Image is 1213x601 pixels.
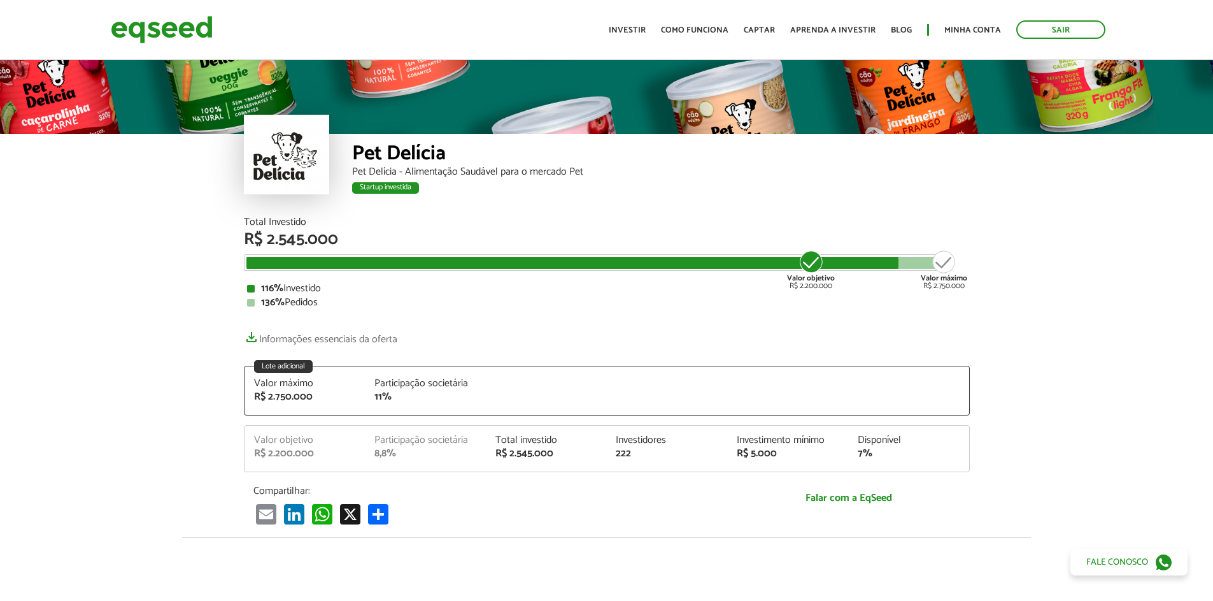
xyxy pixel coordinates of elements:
strong: Valor máximo [921,272,967,284]
a: Fale conosco [1070,549,1188,576]
a: Captar [744,26,775,34]
div: Startup investida [352,182,419,194]
a: Sair [1016,20,1105,39]
div: R$ 2.750.000 [921,249,967,290]
p: Compartilhar: [253,485,718,497]
a: Blog [891,26,912,34]
strong: Valor objetivo [787,272,835,284]
div: Total Investido [244,217,970,228]
div: 11% [374,392,476,402]
div: Investidores [616,435,718,445]
div: Investido [247,284,967,294]
a: Minha conta [944,26,1001,34]
a: X [337,503,363,525]
a: LinkedIn [281,503,307,525]
div: Participação societária [374,435,476,445]
div: Participação societária [374,379,476,389]
div: 222 [616,449,718,459]
div: R$ 2.750.000 [254,392,356,402]
a: WhatsApp [309,503,335,525]
a: Informações essenciais da oferta [244,327,397,345]
a: Falar com a EqSeed [737,485,960,511]
div: R$ 2.545.000 [244,231,970,248]
strong: 136% [261,294,285,311]
strong: 116% [261,280,283,297]
div: Pedidos [247,298,967,308]
div: Valor máximo [254,379,356,389]
a: Share [365,503,391,525]
div: Total investido [495,435,597,445]
div: Pet Delícia - Alimentação Saudável para o mercado Pet [352,167,970,177]
div: R$ 2.200.000 [787,249,835,290]
a: Email [253,503,279,525]
div: R$ 2.200.000 [254,449,356,459]
div: 7% [858,449,960,459]
a: Como funciona [661,26,728,34]
div: Valor objetivo [254,435,356,445]
div: Disponível [858,435,960,445]
a: Investir [609,26,646,34]
div: Lote adicional [254,360,313,373]
div: Pet Delícia [352,143,970,167]
img: EqSeed [111,13,213,47]
a: Aprenda a investir [790,26,876,34]
div: Investimento mínimo [737,435,839,445]
div: 8,8% [374,449,476,459]
div: R$ 2.545.000 [495,449,597,459]
div: R$ 5.000 [737,449,839,459]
